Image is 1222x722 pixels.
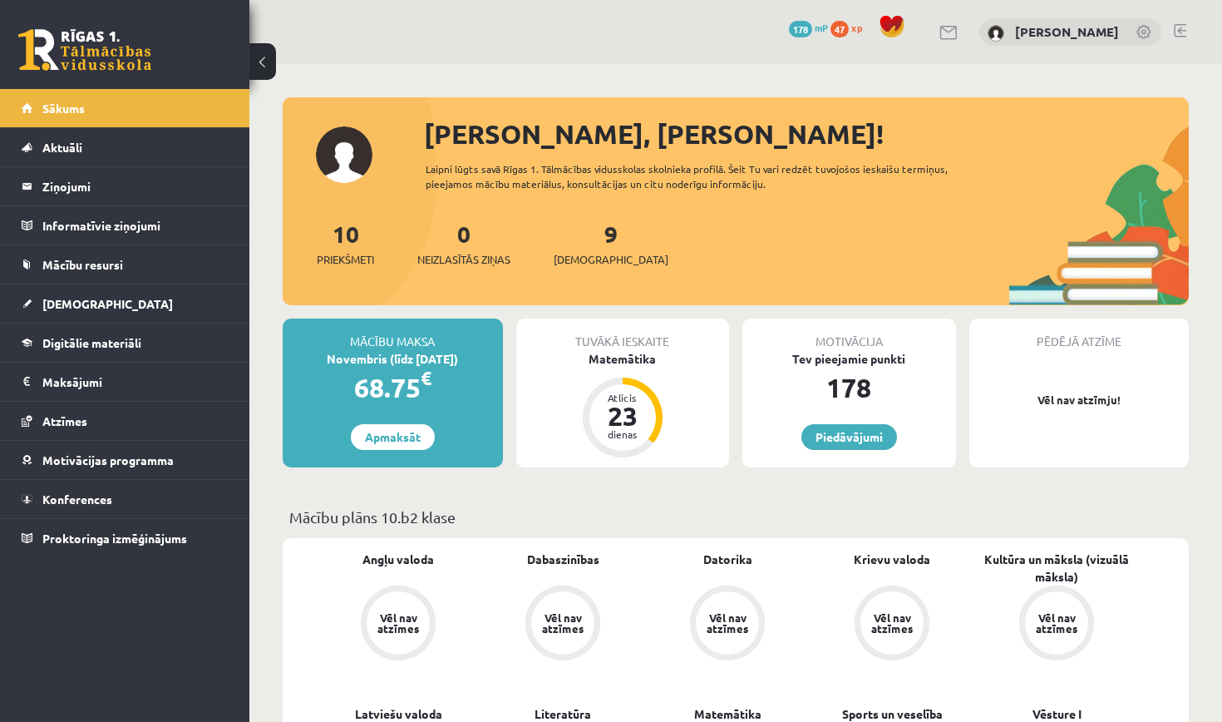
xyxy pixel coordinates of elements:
a: [DEMOGRAPHIC_DATA] [22,284,229,323]
p: Mācību plāns 10.b2 klase [289,506,1182,528]
span: Motivācijas programma [42,452,174,467]
div: Novembris (līdz [DATE]) [283,350,503,368]
div: Motivācija [742,319,956,350]
a: Mācību resursi [22,245,229,284]
p: Vēl nav atzīmju! [978,392,1181,408]
div: Vēl nav atzīmes [1033,612,1080,634]
a: 0Neizlasītās ziņas [417,219,510,268]
a: Atzīmes [22,402,229,440]
span: € [421,366,431,390]
a: Konferences [22,480,229,518]
span: [DEMOGRAPHIC_DATA] [554,251,668,268]
a: Proktoringa izmēģinājums [22,519,229,557]
a: Sākums [22,89,229,127]
a: 9[DEMOGRAPHIC_DATA] [554,219,668,268]
a: 178 mP [789,21,828,34]
a: Piedāvājumi [801,424,897,450]
a: Datorika [703,551,752,568]
div: Pēdējā atzīme [969,319,1190,350]
a: Vēl nav atzīmes [316,586,480,664]
a: Motivācijas programma [22,441,229,479]
span: Sākums [42,101,85,116]
span: Mācību resursi [42,257,123,272]
span: Priekšmeti [317,251,374,268]
a: Vēl nav atzīmes [645,586,810,664]
legend: Informatīvie ziņojumi [42,206,229,245]
legend: Ziņojumi [42,167,229,205]
div: dienas [598,429,648,439]
a: Angļu valoda [362,551,434,568]
span: 47 [830,21,849,37]
a: Apmaksāt [351,424,435,450]
a: Informatīvie ziņojumi [22,206,229,245]
a: [PERSON_NAME] [1015,23,1119,40]
a: Kultūra un māksla (vizuālā māksla) [974,551,1139,586]
div: Laipni lūgts savā Rīgas 1. Tālmācības vidusskolas skolnieka profilā. Šeit Tu vari redzēt tuvojošo... [426,161,969,191]
a: Vēl nav atzīmes [810,586,974,664]
a: Vēl nav atzīmes [480,586,645,664]
span: Digitālie materiāli [42,335,141,350]
span: 178 [789,21,812,37]
div: 23 [598,403,648,429]
div: Atlicis [598,393,648,403]
a: Rīgas 1. Tālmācības vidusskola [18,29,151,71]
div: [PERSON_NAME], [PERSON_NAME]! [424,114,1189,154]
div: Vēl nav atzīmes [540,612,586,634]
legend: Maksājumi [42,363,229,401]
span: Konferences [42,492,112,507]
span: Atzīmes [42,413,87,428]
a: Dabaszinības [527,551,599,568]
span: Aktuāli [42,140,82,155]
a: Ziņojumi [22,167,229,205]
span: xp [851,21,862,34]
a: Maksājumi [22,363,229,401]
div: 178 [742,368,956,408]
span: Proktoringa izmēģinājums [42,531,187,546]
div: 68.75 [283,368,503,408]
a: 10Priekšmeti [317,219,374,268]
a: Vēl nav atzīmes [974,586,1139,664]
div: Vēl nav atzīmes [869,612,915,634]
a: Aktuāli [22,128,229,166]
div: Vēl nav atzīmes [375,612,421,634]
div: Mācību maksa [283,319,503,350]
a: 47 xp [830,21,870,34]
a: Digitālie materiāli [22,324,229,362]
div: Vēl nav atzīmes [704,612,751,634]
a: Matemātika Atlicis 23 dienas [516,350,730,460]
a: Krievu valoda [854,551,930,568]
span: Neizlasītās ziņas [417,251,510,268]
div: Tev pieejamie punkti [742,350,956,368]
span: mP [815,21,828,34]
div: Matemātika [516,350,730,368]
span: [DEMOGRAPHIC_DATA] [42,296,173,311]
div: Tuvākā ieskaite [516,319,730,350]
img: Linda Vutkeviča [988,25,1004,42]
